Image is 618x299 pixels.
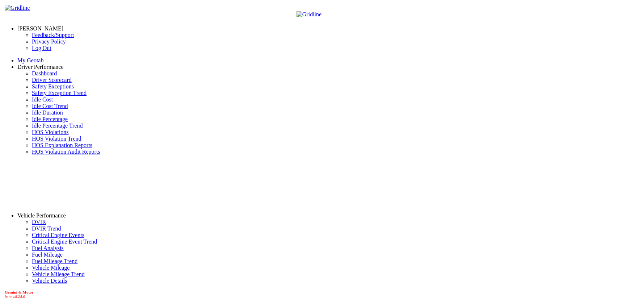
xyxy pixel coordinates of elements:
a: Privacy Policy [32,38,66,45]
a: Driver Performance [17,64,64,70]
a: Critical Engine Event Trend [32,238,97,245]
img: Gridline [5,5,30,11]
a: Fuel Analysis [32,245,64,251]
a: My Geotab [17,57,43,63]
a: HOS Violation Trend [32,136,81,142]
a: Idle Percentage Trend [32,122,83,129]
a: Vehicle Mileage [32,265,70,271]
a: [PERSON_NAME] [17,25,63,32]
i: beta v.8.24.0 [5,294,25,299]
a: Idle Cost Trend [32,103,68,109]
a: HOS Violations [32,129,68,135]
b: Gemini & Motor [5,290,33,294]
a: DVIR Trend [32,225,61,232]
img: Gridline [297,11,321,18]
a: Idle Duration [32,109,63,116]
a: HOS Explanation Reports [32,142,92,148]
a: Safety Exceptions [32,83,74,90]
a: Driver Scorecard [32,77,72,83]
a: Feedback/Support [32,32,74,38]
a: Fuel Mileage Trend [32,258,77,264]
a: HOS Violation Audit Reports [32,149,100,155]
a: Vehicle Mileage Trend [32,271,85,277]
a: Vehicle Performance [17,212,66,219]
a: Safety Exception Trend [32,90,87,96]
a: Log Out [32,45,51,51]
a: Critical Engine Events [32,232,84,238]
a: Vehicle Details [32,278,67,284]
a: Idle Percentage [32,116,68,122]
a: DVIR [32,219,46,225]
a: Fuel Mileage [32,252,63,258]
a: Dashboard [32,70,57,76]
a: Idle Cost [32,96,53,103]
